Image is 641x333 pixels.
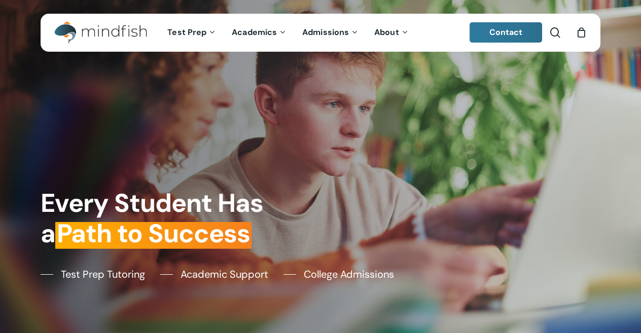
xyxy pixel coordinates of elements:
[224,28,295,37] a: Academics
[232,27,277,38] span: Academics
[304,267,394,282] span: College Admissions
[181,267,268,282] span: Academic Support
[576,27,587,38] a: Cart
[374,27,399,38] span: About
[61,267,145,282] span: Test Prep Tutoring
[302,27,349,38] span: Admissions
[41,267,145,282] a: Test Prep Tutoring
[41,188,314,249] h1: Every Student Has a
[283,267,394,282] a: College Admissions
[160,28,224,37] a: Test Prep
[295,28,367,37] a: Admissions
[167,27,206,38] span: Test Prep
[160,14,416,52] nav: Main Menu
[160,267,268,282] a: Academic Support
[470,22,543,43] a: Contact
[489,27,523,38] span: Contact
[41,14,600,52] header: Main Menu
[367,28,417,37] a: About
[55,217,252,250] em: Path to Success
